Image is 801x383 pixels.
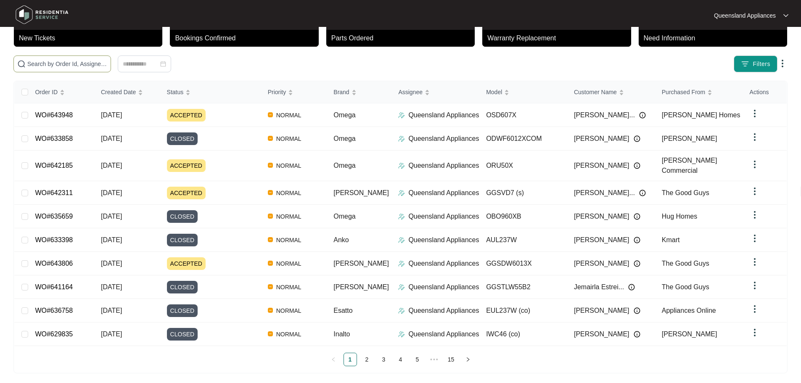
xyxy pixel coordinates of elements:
[639,112,646,119] img: Info icon
[662,307,716,314] span: Appliances Online
[662,283,709,291] span: The Good Guys
[465,357,471,362] span: right
[479,252,567,275] td: GGSDW6013X
[574,87,617,97] span: Customer Name
[268,331,273,336] img: Vercel Logo
[101,189,122,196] span: [DATE]
[19,33,162,43] p: New Tickets
[35,162,73,169] a: WO#642185
[377,353,391,366] li: 3
[662,189,709,196] span: The Good Guys
[167,159,206,172] span: ACCEPTED
[662,260,709,267] span: The Good Guys
[394,353,407,366] li: 4
[167,234,198,246] span: CLOSED
[634,237,640,243] img: Info icon
[574,259,629,269] span: [PERSON_NAME]
[479,299,567,322] td: EUL237W (co)
[408,235,479,245] p: Queensland Appliances
[750,186,760,196] img: dropdown arrow
[360,353,374,366] li: 2
[479,103,567,127] td: OSD607X
[398,87,423,97] span: Assignee
[268,87,286,97] span: Priority
[398,162,405,169] img: Assigner Icon
[273,329,305,339] span: NORMAL
[574,110,635,120] span: [PERSON_NAME]...
[743,81,787,103] th: Actions
[714,11,776,20] p: Queensland Appliances
[35,87,58,97] span: Order ID
[333,87,349,97] span: Brand
[398,190,405,196] img: Assigner Icon
[750,210,760,220] img: dropdown arrow
[662,135,717,142] span: [PERSON_NAME]
[268,112,273,117] img: Vercel Logo
[268,214,273,219] img: Vercel Logo
[398,307,405,314] img: Assigner Icon
[753,60,770,69] span: Filters
[734,55,777,72] button: filter iconFilters
[101,260,122,267] span: [DATE]
[408,161,479,171] p: Queensland Appliances
[35,260,73,267] a: WO#643806
[101,307,122,314] span: [DATE]
[750,257,760,267] img: dropdown arrow
[333,236,349,243] span: Anko
[408,110,479,120] p: Queensland Appliances
[167,87,184,97] span: Status
[750,159,760,169] img: dropdown arrow
[175,33,318,43] p: Bookings Confirmed
[398,112,405,119] img: Assigner Icon
[273,110,305,120] span: NORMAL
[268,163,273,168] img: Vercel Logo
[777,58,788,69] img: dropdown arrow
[344,353,357,366] a: 1
[662,236,680,243] span: Kmart
[662,111,740,119] span: [PERSON_NAME] Homes
[662,157,717,174] span: [PERSON_NAME] Commercial
[167,304,198,317] span: CLOSED
[273,306,305,316] span: NORMAL
[574,306,629,316] span: [PERSON_NAME]
[35,330,73,338] a: WO#629835
[35,111,73,119] a: WO#643948
[268,284,273,289] img: Vercel Logo
[13,2,71,27] img: residentia service logo
[160,81,261,103] th: Status
[268,136,273,141] img: Vercel Logo
[408,134,479,144] p: Queensland Appliances
[35,135,73,142] a: WO#633858
[273,282,305,292] span: NORMAL
[750,328,760,338] img: dropdown arrow
[479,127,567,151] td: ODWF6012XCOM
[273,259,305,269] span: NORMAL
[479,205,567,228] td: OBO960XB
[261,81,327,103] th: Priority
[333,213,355,220] span: Omega
[167,257,206,270] span: ACCEPTED
[391,81,479,103] th: Assignee
[361,353,373,366] a: 2
[644,33,787,43] p: Need Information
[408,282,479,292] p: Queensland Appliances
[445,353,457,366] a: 15
[398,284,405,291] img: Assigner Icon
[408,211,479,222] p: Queensland Appliances
[662,213,697,220] span: Hug Homes
[479,322,567,346] td: IWC46 (co)
[639,190,646,196] img: Info icon
[408,306,479,316] p: Queensland Appliances
[101,135,122,142] span: [DATE]
[17,60,26,68] img: search-icon
[35,307,73,314] a: WO#636758
[634,213,640,220] img: Info icon
[479,151,567,181] td: ORU50X
[273,134,305,144] span: NORMAL
[167,281,198,293] span: CLOSED
[479,275,567,299] td: GGSTLW55B2
[167,109,206,122] span: ACCEPTED
[634,162,640,169] img: Info icon
[273,161,305,171] span: NORMAL
[567,81,655,103] th: Customer Name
